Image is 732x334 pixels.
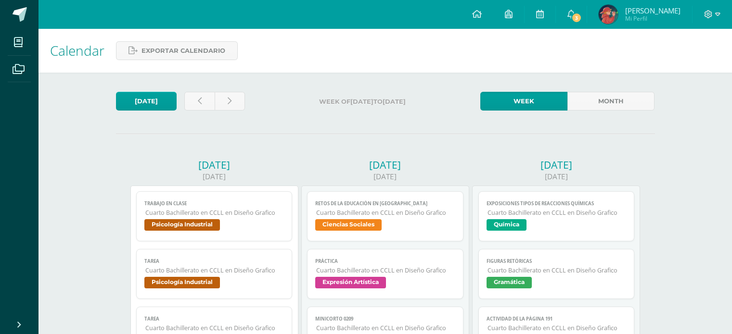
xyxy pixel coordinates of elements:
[625,14,681,23] span: Mi Perfil
[301,158,469,172] div: [DATE]
[315,200,455,207] span: Retos de la Educación en [GEOGRAPHIC_DATA]
[350,98,373,105] strong: [DATE]
[307,249,463,299] a: PrácticaCuarto Bachillerato en CCLL en Diseño GraficoExpresión Artística
[130,158,298,172] div: [DATE]
[307,191,463,241] a: Retos de la Educación en [GEOGRAPHIC_DATA]Cuarto Bachillerato en CCLL en Diseño GraficoCiencias S...
[145,266,284,274] span: Cuarto Bachillerato en CCLL en Diseño Grafico
[144,258,284,264] span: Tarea
[130,172,298,182] div: [DATE]
[487,219,527,231] span: Química
[571,12,582,23] span: 3
[599,5,618,24] img: f1b611e8469cf53c93c11a78b4cf0009.png
[478,191,635,241] a: Exposiciones tipos de reacciones químicasCuarto Bachillerato en CCLL en Diseño GraficoQuímica
[116,92,177,111] a: [DATE]
[301,172,469,182] div: [DATE]
[141,42,225,60] span: Exportar calendario
[144,316,284,322] span: Tarea
[488,209,627,217] span: Cuarto Bachillerato en CCLL en Diseño Grafico
[487,200,627,207] span: Exposiciones tipos de reacciones químicas
[144,277,220,288] span: Psicología Industrial
[145,324,284,332] span: Cuarto Bachillerato en CCLL en Diseño Grafico
[144,219,220,231] span: Psicología Industrial
[316,324,455,332] span: Cuarto Bachillerato en CCLL en Diseño Grafico
[316,209,455,217] span: Cuarto Bachillerato en CCLL en Diseño Grafico
[253,92,473,111] label: Week of to
[315,316,455,322] span: minicorto 0209
[488,266,627,274] span: Cuarto Bachillerato en CCLL en Diseño Grafico
[116,41,238,60] a: Exportar calendario
[472,172,640,182] div: [DATE]
[567,92,655,111] a: Month
[488,324,627,332] span: Cuarto Bachillerato en CCLL en Diseño Grafico
[315,277,386,288] span: Expresión Artística
[315,258,455,264] span: Práctica
[136,249,293,299] a: TareaCuarto Bachillerato en CCLL en Diseño GraficoPsicología Industrial
[478,249,635,299] a: Figuras retóricasCuarto Bachillerato en CCLL en Diseño GraficoGramática
[487,258,627,264] span: Figuras retóricas
[487,316,627,322] span: Actividad de la página 191
[50,41,104,60] span: Calendar
[383,98,406,105] strong: [DATE]
[145,209,284,217] span: Cuarto Bachillerato en CCLL en Diseño Grafico
[472,158,640,172] div: [DATE]
[625,6,681,15] span: [PERSON_NAME]
[315,219,382,231] span: Ciencias Sociales
[144,200,284,207] span: Trabajo en clase
[316,266,455,274] span: Cuarto Bachillerato en CCLL en Diseño Grafico
[487,277,532,288] span: Gramática
[480,92,567,111] a: Week
[136,191,293,241] a: Trabajo en claseCuarto Bachillerato en CCLL en Diseño GraficoPsicología Industrial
